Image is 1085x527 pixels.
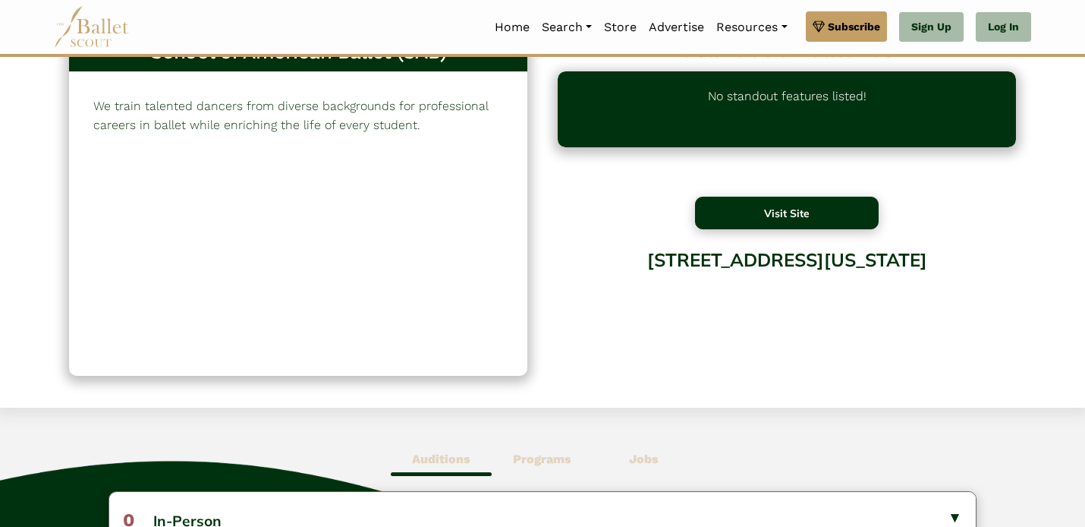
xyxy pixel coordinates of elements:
[976,12,1031,43] a: Log In
[710,11,793,43] a: Resources
[643,11,710,43] a: Advertise
[813,18,825,35] img: gem.svg
[489,11,536,43] a: Home
[412,452,470,466] b: Auditions
[629,452,659,466] b: Jobs
[806,11,887,42] a: Subscribe
[828,18,880,35] span: Subscribe
[513,452,571,466] b: Programs
[558,238,1016,360] div: [STREET_ADDRESS][US_STATE]
[93,96,503,135] p: We train talented dancers from diverse backgrounds for professional careers in ballet while enric...
[536,11,598,43] a: Search
[899,12,964,43] a: Sign Up
[598,11,643,43] a: Store
[708,87,866,132] p: No standout features listed!
[695,197,879,229] button: Visit Site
